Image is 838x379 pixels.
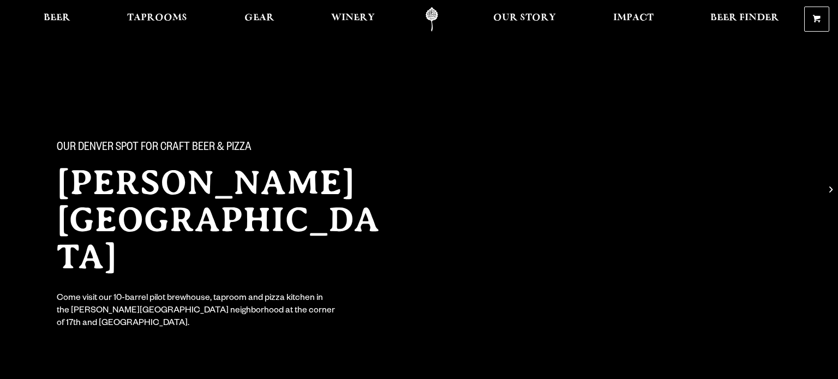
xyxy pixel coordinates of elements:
a: Beer [37,7,77,32]
span: Beer [44,14,70,22]
span: Our Story [493,14,556,22]
h2: [PERSON_NAME][GEOGRAPHIC_DATA] [57,164,397,275]
a: Our Story [486,7,563,32]
div: Come visit our 10-barrel pilot brewhouse, taproom and pizza kitchen in the [PERSON_NAME][GEOGRAPH... [57,293,336,330]
a: Gear [237,7,282,32]
a: Beer Finder [703,7,786,32]
a: Odell Home [411,7,452,32]
span: Impact [613,14,654,22]
a: Taprooms [120,7,194,32]
a: Impact [606,7,661,32]
a: Winery [324,7,382,32]
span: Our Denver spot for craft beer & pizza [57,141,252,155]
span: Taprooms [127,14,187,22]
span: Gear [244,14,274,22]
span: Beer Finder [710,14,779,22]
span: Winery [331,14,375,22]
